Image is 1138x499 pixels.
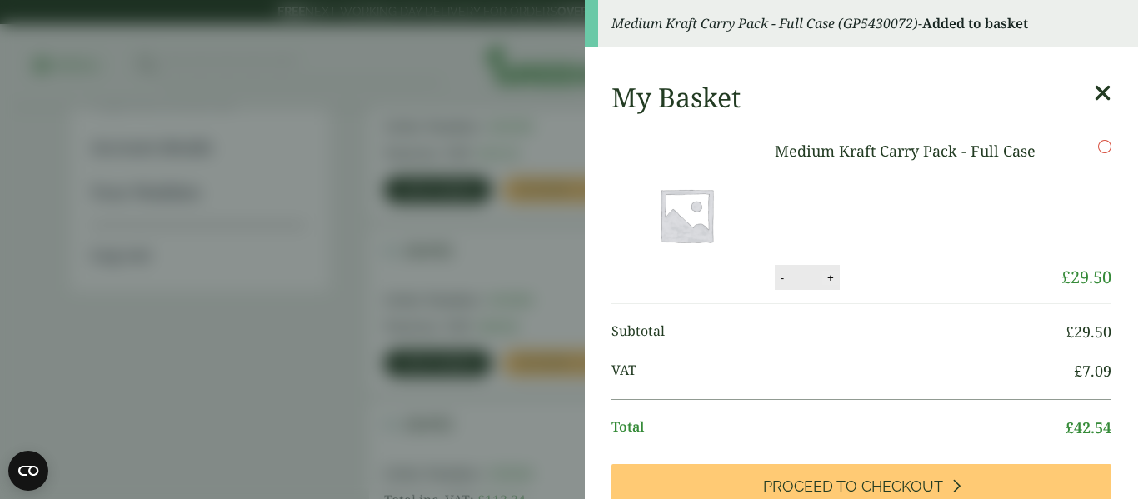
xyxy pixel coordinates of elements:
span: VAT [611,360,1074,382]
span: Total [611,417,1066,439]
img: Placeholder [611,140,761,290]
span: £ [1074,361,1082,381]
button: Open CMP widget [8,451,48,491]
a: Medium Kraft Carry Pack - Full Case [775,141,1036,161]
strong: Added to basket [922,14,1028,32]
span: £ [1061,266,1071,288]
bdi: 29.50 [1066,322,1111,342]
button: - [776,271,789,285]
h2: My Basket [611,82,741,113]
span: Proceed to Checkout [763,477,943,496]
span: Subtotal [611,321,1066,343]
span: £ [1066,417,1074,437]
a: Remove this item [1098,140,1111,153]
span: £ [1066,322,1074,342]
em: Medium Kraft Carry Pack - Full Case (GP5430072) [611,14,918,32]
bdi: 29.50 [1061,266,1111,288]
bdi: 7.09 [1074,361,1111,381]
button: + [822,271,839,285]
bdi: 42.54 [1066,417,1111,437]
